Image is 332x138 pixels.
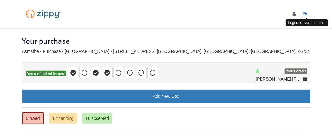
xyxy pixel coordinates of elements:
div: Asmathe - Purchase • [GEOGRAPHIC_DATA] • [STREET_ADDRESS] [GEOGRAPHIC_DATA], [GEOGRAPHIC_DATA], [... [22,49,310,54]
h1: Your purchase [22,37,70,45]
a: edit profile [293,12,299,18]
span: Your Contact [285,69,307,74]
span: [PERSON_NAME] [PERSON_NAME] [256,76,302,82]
a: 12 pending [49,113,77,124]
span: You are finished for now [26,71,66,77]
a: Log out [303,12,310,18]
a: 0 owed [22,112,44,124]
a: Add New Doc [22,90,310,103]
a: 16 accepted [82,113,112,124]
div: Logout of your account [286,19,328,26]
img: Logo [22,7,64,21]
